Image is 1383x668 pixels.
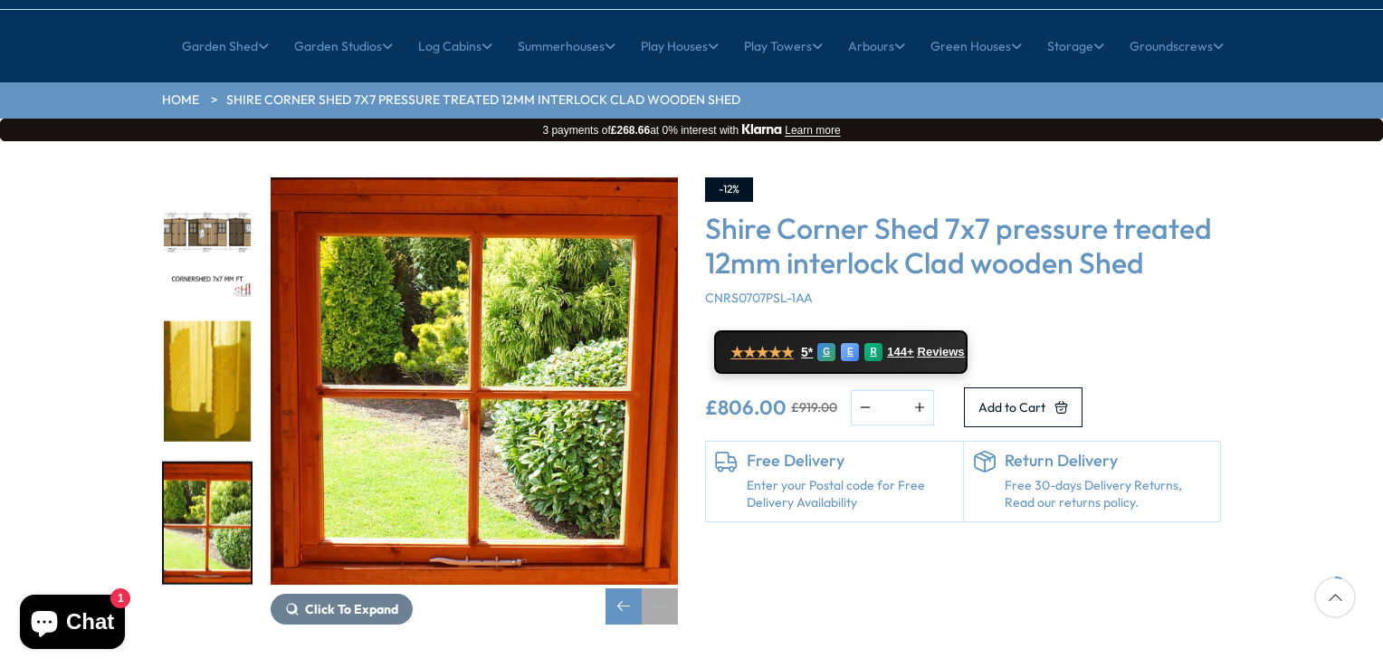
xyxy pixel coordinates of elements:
div: R [864,343,882,361]
a: Enter your Postal code for Free Delivery Availability [747,477,954,512]
ins: £806.00 [705,397,787,417]
span: ★★★★★ [730,344,794,361]
inbox-online-store-chat: Shopify online store chat [14,595,130,654]
span: Click To Expand [305,601,398,617]
div: Previous slide [606,588,642,625]
a: Garden Studios [294,24,393,69]
button: Click To Expand [271,594,413,625]
span: Reviews [918,345,965,359]
div: 7 / 8 [162,320,253,444]
button: Add to Cart [964,387,1083,427]
span: 144+ [887,345,913,359]
a: HOME [162,91,199,110]
h3: Shire Corner Shed 7x7 pressure treated 12mm interlock Clad wooden Shed [705,211,1221,281]
span: CNRS0707PSL-1AA [705,290,813,306]
a: Play Houses [641,24,719,69]
img: JoineryOpeningWindow_f4418bb4-7fde-4c57-b2f3-d58650b76132_200x200.jpg [164,463,251,583]
span: Add to Cart [978,401,1045,414]
div: 6 / 8 [162,177,253,301]
a: Garden Shed [182,24,269,69]
img: OpeningWindowSideProfile_1_b086618b-0581-4797-a942-c19790a87a69_200x200.jpg [164,321,251,442]
div: Next slide [642,588,678,625]
a: Log Cabins [418,24,492,69]
div: G [817,343,835,361]
a: Shire Corner Shed 7x7 pressure treated 12mm interlock Clad wooden Shed [226,91,740,110]
h6: Free Delivery [747,451,954,471]
h6: Return Delivery [1005,451,1212,471]
a: Summerhouses [518,24,615,69]
a: Groundscrews [1130,24,1224,69]
div: 8 / 8 [162,461,253,585]
a: Play Towers [744,24,823,69]
p: Free 30-days Delivery Returns, Read our returns policy. [1005,477,1212,512]
img: Cornershed7x7MMFT_97e28fb7-5426-4fb1-a8f0-29c5e4828503_200x200.jpg [164,179,251,300]
div: 8 / 8 [271,177,678,625]
del: £919.00 [791,401,837,414]
a: Arbours [848,24,905,69]
img: Shire Corner Shed 7x7 pressure treated 12mm interlock Clad wooden Shed - Best Shed [271,177,678,585]
div: E [841,343,859,361]
a: ★★★★★ 5* G E R 144+ Reviews [714,330,968,374]
div: -12% [705,177,753,202]
a: Green Houses [930,24,1022,69]
a: Storage [1047,24,1104,69]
